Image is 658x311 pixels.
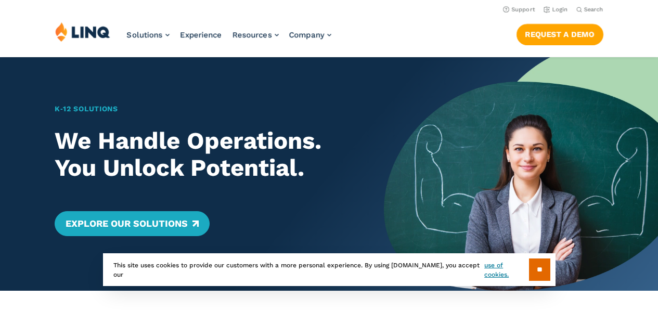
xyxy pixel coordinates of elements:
nav: Primary Navigation [127,22,331,56]
a: Explore Our Solutions [55,211,209,236]
span: Search [584,6,603,13]
a: Request a Demo [517,24,603,45]
a: Resources [233,30,279,40]
a: Company [289,30,331,40]
span: Company [289,30,325,40]
img: LINQ | K‑12 Software [55,22,110,42]
a: Solutions [127,30,170,40]
h2: We Handle Operations. You Unlock Potential. [55,127,357,182]
button: Open Search Bar [576,6,603,14]
div: This site uses cookies to provide our customers with a more personal experience. By using [DOMAIN... [103,253,556,286]
a: Login [544,6,568,13]
span: Resources [233,30,272,40]
nav: Button Navigation [517,22,603,45]
a: use of cookies. [484,261,528,279]
h1: K‑12 Solutions [55,103,357,114]
a: Support [503,6,535,13]
a: Experience [180,30,222,40]
img: Home Banner [384,57,658,291]
span: Solutions [127,30,163,40]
